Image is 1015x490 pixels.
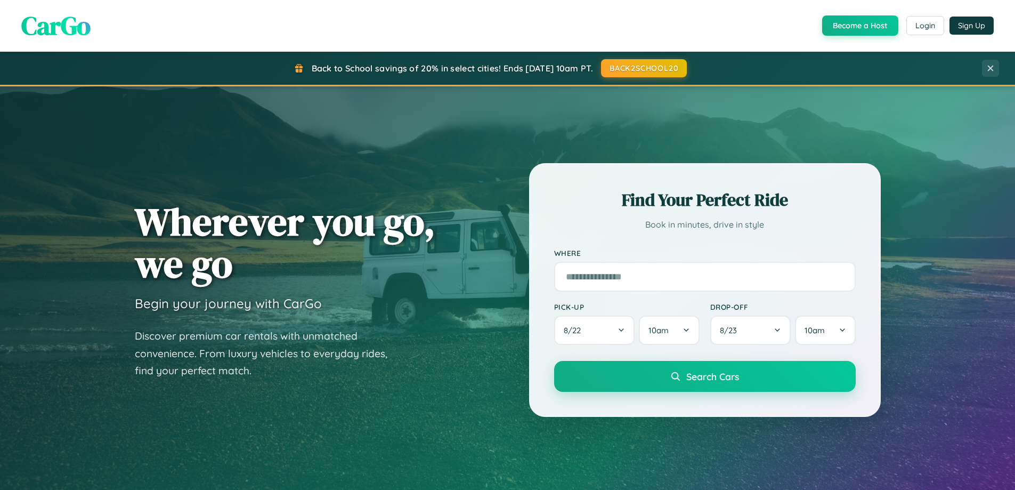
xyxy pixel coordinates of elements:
p: Book in minutes, drive in style [554,217,856,232]
button: 10am [795,316,855,345]
label: Pick-up [554,302,700,311]
button: 8/22 [554,316,635,345]
span: CarGo [21,8,91,43]
span: 10am [805,325,825,335]
span: 8 / 22 [564,325,586,335]
button: 10am [639,316,699,345]
h1: Wherever you go, we go [135,200,435,285]
button: 8/23 [710,316,791,345]
h3: Begin your journey with CarGo [135,295,322,311]
button: BACK2SCHOOL20 [601,59,687,77]
span: Search Cars [686,371,739,382]
span: 10am [648,325,669,335]
h2: Find Your Perfect Ride [554,188,856,212]
button: Login [906,16,944,35]
button: Sign Up [949,17,994,35]
button: Become a Host [822,15,898,36]
label: Drop-off [710,302,856,311]
span: 8 / 23 [720,325,742,335]
label: Where [554,248,856,258]
span: Back to School savings of 20% in select cities! Ends [DATE] 10am PT. [312,63,593,74]
p: Discover premium car rentals with unmatched convenience. From luxury vehicles to everyday rides, ... [135,327,401,380]
button: Search Cars [554,361,856,392]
